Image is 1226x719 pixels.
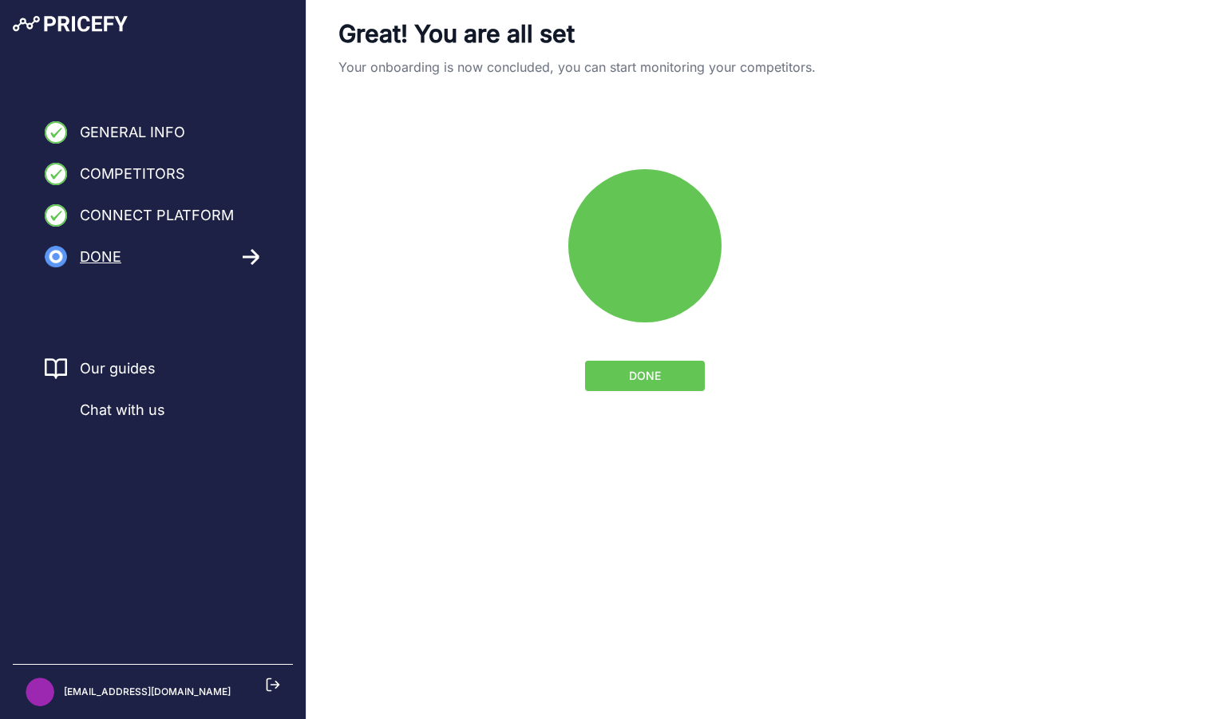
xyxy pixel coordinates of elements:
[80,121,185,144] span: General Info
[13,16,128,32] img: Pricefy Logo
[585,361,705,391] button: DONE
[338,19,951,48] p: Great! You are all set
[80,204,234,227] span: Connect Platform
[629,368,661,384] span: DONE
[64,685,231,698] p: [EMAIL_ADDRESS][DOMAIN_NAME]
[338,57,951,77] p: Your onboarding is now concluded, you can start monitoring your competitors.
[80,399,165,421] span: Chat with us
[80,246,121,268] span: Done
[80,163,185,185] span: Competitors
[80,358,156,380] a: Our guides
[45,399,165,421] a: Chat with us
